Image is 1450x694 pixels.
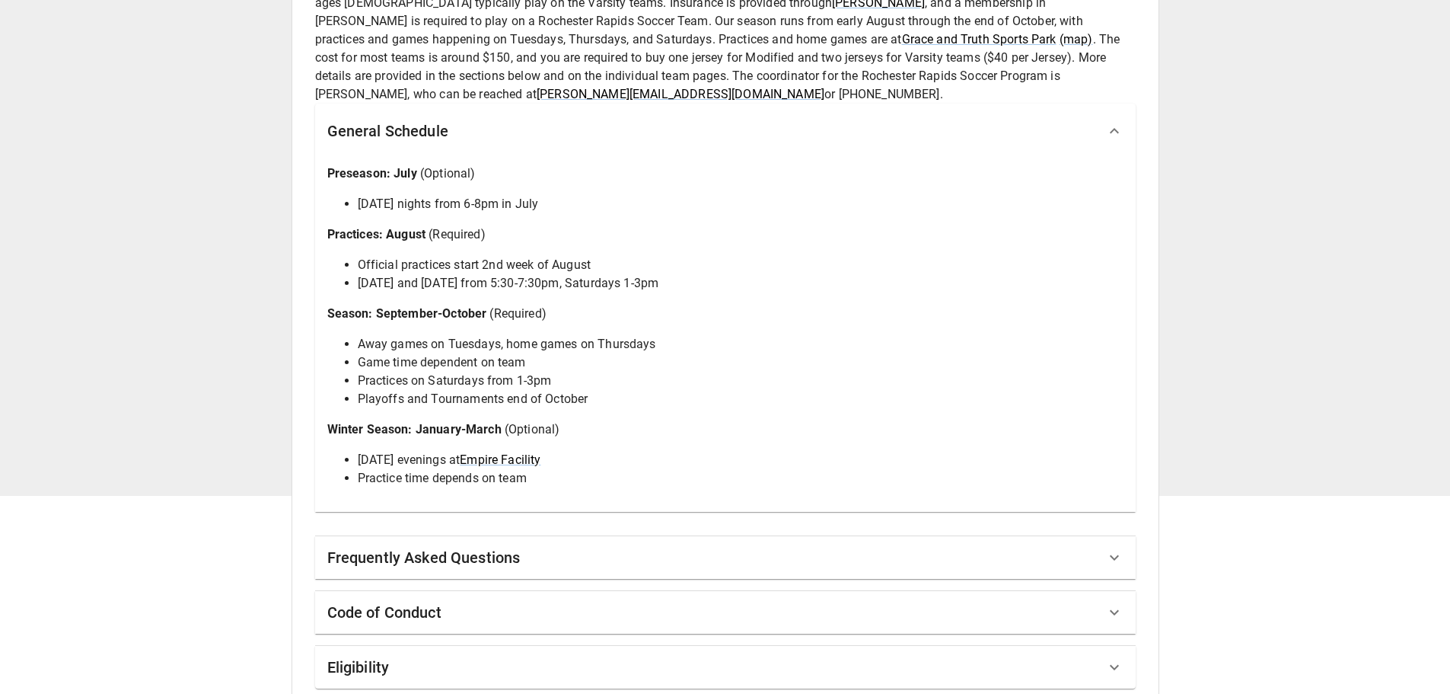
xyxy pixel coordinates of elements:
[327,655,390,680] h6: Eligibility
[358,256,1123,274] li: Official practices start 2nd week of August
[460,453,540,467] a: Empire Facility
[429,227,486,241] span: (Required)
[327,306,487,321] span: Season: September-October
[505,422,560,437] span: (Optional)
[358,195,1123,213] li: [DATE] nights from 6-8pm in July
[358,451,1123,469] li: [DATE] evenings at
[327,227,426,241] span: Practices: August
[420,166,476,181] span: (Optional)
[358,390,1123,408] li: Playoffs and Tournaments end of October
[327,545,521,570] h6: Frequently Asked Questions
[358,335,1123,353] li: Away games on Tuesdays, home games on Thursdays
[902,32,1056,46] a: Grace and Truth Sports Park
[327,119,448,143] h6: General Schedule
[315,646,1136,689] div: Eligibility
[315,536,1136,579] div: Frequently Asked Questions
[1060,32,1093,46] a: (map)
[327,422,502,437] span: Winter Season: January-March
[358,353,1123,372] li: Game time dependent on team
[358,372,1123,390] li: Practices on Saturdays from 1-3pm
[358,469,1123,488] li: Practice time depends on team
[358,274,1123,293] li: [DATE] and [DATE] from 5:30-7:30pm, Saturdays 1-3pm
[327,166,417,181] span: Preseason: July
[537,87,824,101] a: [PERSON_NAME][EMAIL_ADDRESS][DOMAIN_NAME]
[489,306,547,321] span: (Required)
[327,600,441,625] h6: Code of Conduct
[315,104,1136,158] div: General Schedule
[315,591,1136,634] div: Code of Conduct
